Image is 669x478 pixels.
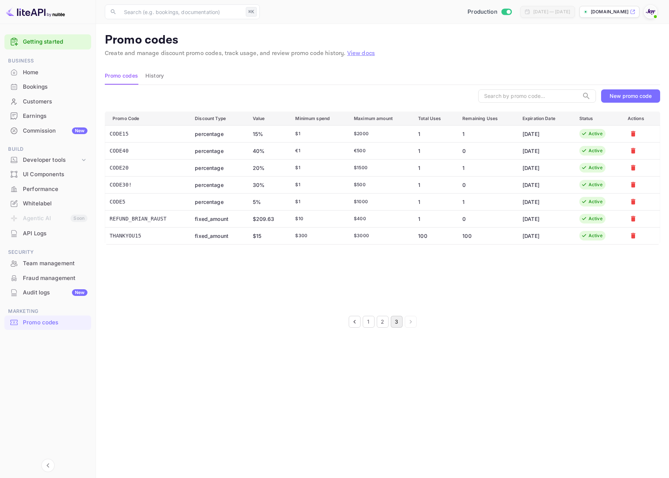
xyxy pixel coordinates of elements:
[189,227,246,244] td: fixed_amount
[589,130,603,137] div: Active
[189,125,246,142] td: percentage
[4,124,91,137] a: CommissionNew
[517,125,573,142] td: [DATE]
[591,8,628,15] p: [DOMAIN_NAME]
[247,227,290,244] td: $ 15
[105,125,189,142] td: CODE15
[105,227,189,244] td: THANKYOU15
[349,316,361,328] button: Go to previous page
[105,159,189,176] td: CODE20
[412,112,456,125] th: Total Uses
[4,197,91,210] a: Whitelabel
[4,315,91,330] div: Promo codes
[4,167,91,181] a: UI Components
[468,8,497,16] span: Production
[456,176,517,193] td: 0
[348,112,412,125] th: Maximum amount
[391,316,403,328] button: page 3
[4,109,91,123] a: Earnings
[4,271,91,285] a: Fraud management
[105,33,660,48] p: Promo codes
[347,49,375,57] a: View docs
[456,142,517,159] td: 0
[4,34,91,49] div: Getting started
[628,196,639,207] button: Mark for deletion
[295,181,342,188] div: $ 1
[23,98,87,106] div: Customers
[189,112,246,125] th: Discount Type
[517,176,573,193] td: [DATE]
[412,227,456,244] td: 100
[289,112,348,125] th: Minimum spend
[247,142,290,159] td: 40%
[354,164,406,171] div: $ 1500
[456,112,517,125] th: Remaining Uses
[247,112,290,125] th: Value
[23,318,87,327] div: Promo codes
[6,6,65,18] img: LiteAPI logo
[601,89,660,103] button: New promo code
[4,154,91,167] div: Developer tools
[247,193,290,210] td: 5%
[517,159,573,176] td: [DATE]
[533,8,570,15] div: [DATE] — [DATE]
[4,65,91,79] a: Home
[589,232,603,239] div: Active
[628,145,639,156] button: Mark for deletion
[456,227,517,244] td: 100
[589,164,603,171] div: Active
[23,288,87,297] div: Audit logs
[295,164,342,171] div: $ 1
[189,142,246,159] td: percentage
[589,198,603,205] div: Active
[645,6,656,18] img: With Joy
[4,226,91,240] a: API Logs
[23,112,87,120] div: Earnings
[72,289,87,296] div: New
[247,125,290,142] td: 15%
[628,179,639,190] button: Mark for deletion
[4,145,91,153] span: Build
[412,210,456,227] td: 1
[105,193,189,210] td: CODE5
[72,127,87,134] div: New
[610,93,652,99] div: New promo code
[23,170,87,179] div: UI Components
[4,95,91,108] a: Customers
[354,215,406,222] div: $ 400
[363,316,375,328] button: Go to page 1
[4,286,91,300] div: Audit logsNew
[246,7,257,17] div: ⌘K
[456,125,517,142] td: 1
[295,215,342,222] div: $ 10
[589,147,603,154] div: Active
[295,198,342,205] div: $ 1
[478,89,579,103] input: Search by promo code...
[4,256,91,271] div: Team management
[517,227,573,244] td: [DATE]
[622,112,660,125] th: Actions
[23,127,87,135] div: Commission
[628,213,639,224] button: Mark for deletion
[628,230,639,241] button: Mark for deletion
[120,4,243,19] input: Search (e.g. bookings, documentation)
[189,159,246,176] td: percentage
[105,142,189,159] td: CODE40
[412,159,456,176] td: 1
[628,128,639,139] button: Mark for deletion
[4,256,91,270] a: Team management
[456,159,517,176] td: 1
[517,142,573,159] td: [DATE]
[4,286,91,299] a: Audit logsNew
[23,68,87,77] div: Home
[247,176,290,193] td: 30%
[4,80,91,94] div: Bookings
[4,248,91,256] span: Security
[4,197,91,211] div: Whitelabel
[295,147,342,154] div: € 1
[4,124,91,138] div: CommissionNew
[517,193,573,210] td: [DATE]
[412,193,456,210] td: 1
[23,229,87,238] div: API Logs
[354,198,406,205] div: $ 1000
